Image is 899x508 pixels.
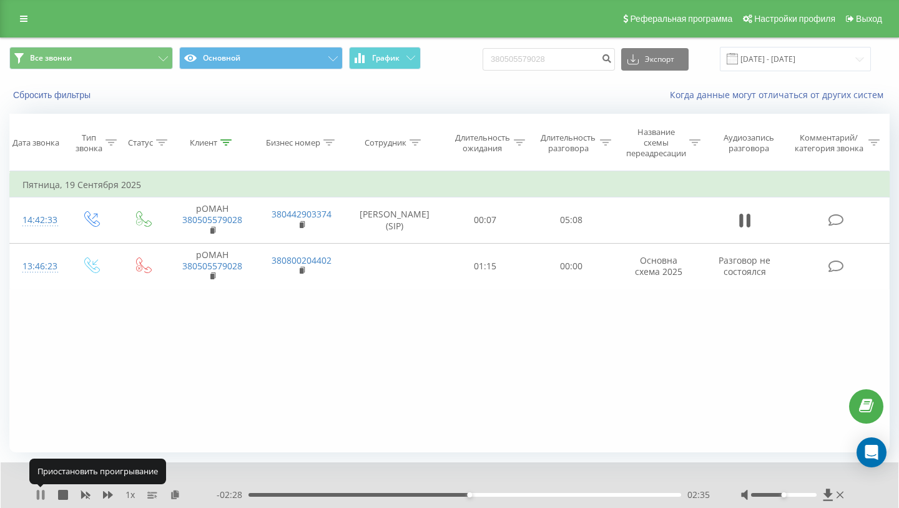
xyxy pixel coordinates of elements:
[125,489,135,501] span: 1 x
[272,254,332,266] a: 380800204402
[22,208,52,232] div: 14:42:33
[372,54,400,62] span: График
[630,14,732,24] span: Реферальная программа
[12,137,59,148] div: Дата звонка
[10,172,890,197] td: Пятница, 19 Сентября 2025
[190,137,217,148] div: Клиент
[179,47,343,69] button: Основной
[22,254,52,279] div: 13:46:23
[182,214,242,226] a: 380505579028
[528,197,614,244] td: 05:08
[454,132,511,154] div: Длительность ожидания
[128,137,153,148] div: Статус
[670,89,890,101] a: Когда данные могут отличаться от других систем
[781,492,786,497] div: Accessibility label
[9,47,173,69] button: Все звонки
[626,127,686,159] div: Название схемы переадресации
[272,208,332,220] a: 380442903374
[443,243,529,289] td: 01:15
[467,492,472,497] div: Accessibility label
[168,197,257,244] td: рОМАН
[365,137,406,148] div: Сотрудник
[614,243,704,289] td: Основна схема 2025
[621,48,689,71] button: Экспорт
[349,47,421,69] button: График
[792,132,865,154] div: Комментарий/категория звонка
[528,243,614,289] td: 00:00
[76,132,102,154] div: Тип звонка
[29,459,166,484] div: Приостановить проигрывание
[168,243,257,289] td: рОМАН
[217,489,248,501] span: - 02:28
[687,489,710,501] span: 02:35
[719,254,770,277] span: Разговор не состоялся
[483,48,615,71] input: Поиск по номеру
[857,437,887,467] div: Open Intercom Messenger
[266,137,320,148] div: Бизнес номер
[856,14,882,24] span: Выход
[30,53,72,63] span: Все звонки
[346,197,443,244] td: [PERSON_NAME] (SIP)
[754,14,835,24] span: Настройки профиля
[9,89,97,101] button: Сбросить фильтры
[182,260,242,272] a: 380505579028
[443,197,529,244] td: 00:07
[715,132,783,154] div: Аудиозапись разговора
[539,132,597,154] div: Длительность разговора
